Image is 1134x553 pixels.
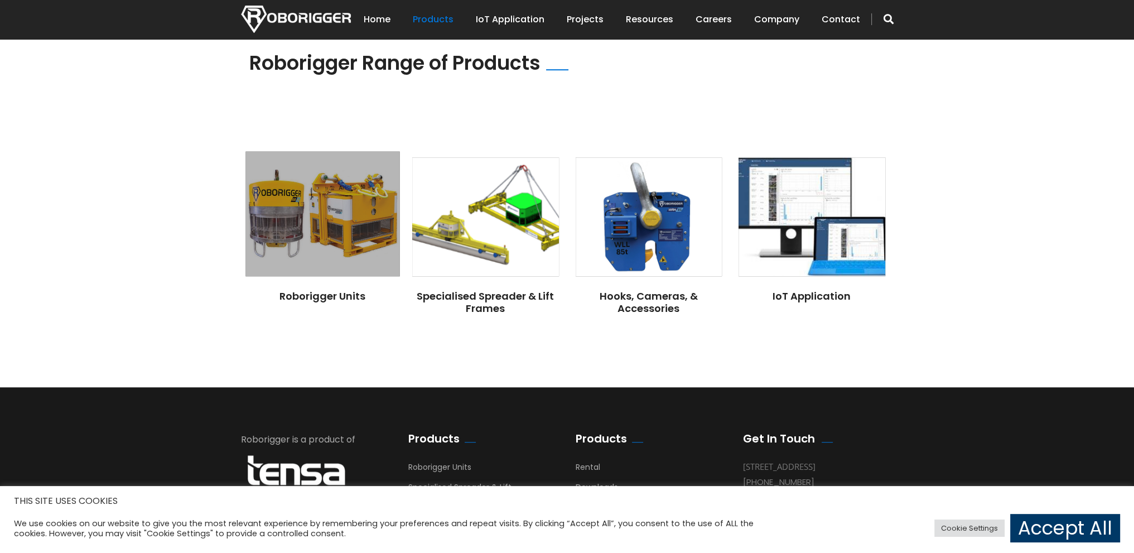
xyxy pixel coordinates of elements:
[567,2,604,37] a: Projects
[743,459,877,474] div: [STREET_ADDRESS]
[241,6,351,33] img: Nortech
[279,289,365,303] a: Roborigger Units
[413,2,453,37] a: Products
[14,518,788,538] div: We use cookies on our website to give you the most relevant experience by remembering your prefer...
[576,482,618,498] a: Downloads
[773,289,851,303] a: IoT Application
[249,51,541,75] h2: Roborigger Range of Products
[822,2,860,37] a: Contact
[743,474,877,489] div: [PHONE_NUMBER]
[417,289,554,315] a: Specialised Spreader & Lift Frames
[408,482,511,514] a: Specialised Spreader & Lift Frames
[754,2,799,37] a: Company
[364,2,390,37] a: Home
[408,461,471,478] a: Roborigger Units
[1010,514,1120,542] a: Accept All
[743,432,815,445] h2: Get In Touch
[576,432,627,445] h2: Products
[408,432,460,445] h2: Products
[600,289,698,315] a: Hooks, Cameras, & Accessories
[934,520,1005,537] a: Cookie Settings
[14,494,1120,508] h5: THIS SITE USES COOKIES
[476,2,544,37] a: IoT Application
[576,461,600,478] a: Rental
[626,2,673,37] a: Resources
[696,2,732,37] a: Careers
